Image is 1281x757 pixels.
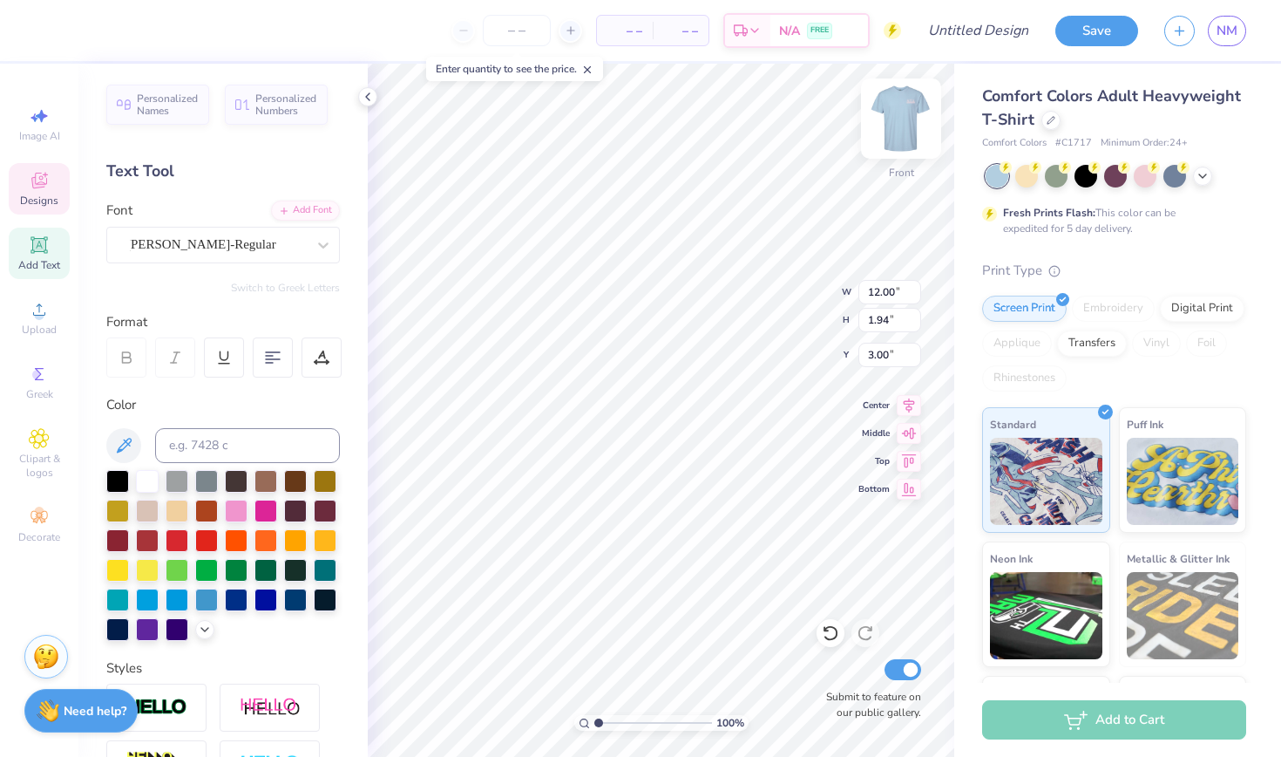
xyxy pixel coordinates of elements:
span: Neon Ink [990,549,1033,568]
label: Font [106,201,132,221]
span: Bottom [858,483,890,495]
span: Comfort Colors [982,136,1047,151]
div: Transfers [1057,331,1127,357]
button: Save [1055,16,1138,46]
button: Switch to Greek Letters [231,281,340,295]
img: Stroke [126,698,187,718]
label: Submit to feature on our public gallery. [817,689,921,720]
div: Embroidery [1072,296,1155,322]
input: e.g. 7428 c [155,428,340,463]
div: Color [106,395,340,415]
span: Upload [22,323,57,337]
span: NM [1217,21,1237,41]
span: Metallic & Glitter Ink [1127,549,1230,568]
span: Clipart & logos [9,452,70,480]
img: Front [866,84,936,153]
span: Personalized Numbers [255,92,317,117]
span: Image AI [19,129,60,143]
div: Add Font [271,201,340,221]
strong: Fresh Prints Flash: [1003,206,1095,220]
span: Decorate [18,530,60,544]
div: Front [889,165,914,181]
span: – – [663,22,698,40]
div: Print Type [982,261,1246,281]
img: Neon Ink [990,572,1102,659]
span: Comfort Colors Adult Heavyweight T-Shirt [982,85,1241,130]
div: Format [106,312,342,332]
div: This color can be expedited for 5 day delivery. [1003,205,1217,236]
img: Shadow [240,697,301,719]
span: Center [858,399,890,412]
span: Middle [858,427,890,440]
div: Screen Print [982,296,1067,322]
span: Greek [26,387,53,401]
span: Designs [20,194,58,208]
img: Puff Ink [1127,438,1239,525]
div: Vinyl [1132,331,1181,357]
div: Rhinestones [982,365,1067,392]
div: Text Tool [106,160,340,183]
span: N/A [779,22,800,40]
span: Top [858,455,890,467]
input: – – [483,15,551,46]
input: Untitled Design [914,13,1042,48]
div: Foil [1186,331,1227,357]
strong: Need help? [64,703,126,719]
span: Personalized Names [137,92,199,117]
span: FREE [810,24,829,37]
span: – – [607,22,642,40]
img: Metallic & Glitter Ink [1127,572,1239,659]
img: Standard [990,438,1102,525]
div: Enter quantity to see the price. [426,57,603,81]
span: # C1717 [1055,136,1092,151]
div: Digital Print [1160,296,1244,322]
span: Standard [990,415,1036,433]
span: Add Text [18,258,60,272]
span: Minimum Order: 24 + [1101,136,1188,151]
a: NM [1208,16,1246,46]
span: Puff Ink [1127,415,1163,433]
span: 100 % [716,715,744,731]
div: Styles [106,658,340,679]
div: Applique [982,331,1052,357]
